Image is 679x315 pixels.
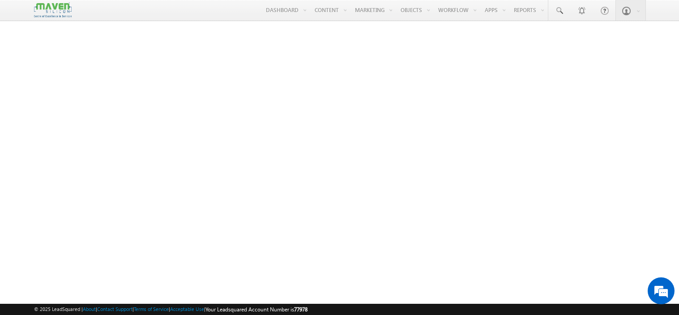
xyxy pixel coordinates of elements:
[83,306,96,312] a: About
[34,305,307,314] span: © 2025 LeadSquared | | | | |
[134,306,169,312] a: Terms of Service
[170,306,204,312] a: Acceptable Use
[97,306,132,312] a: Contact Support
[205,306,307,313] span: Your Leadsquared Account Number is
[34,2,72,18] img: Custom Logo
[294,306,307,313] span: 77978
